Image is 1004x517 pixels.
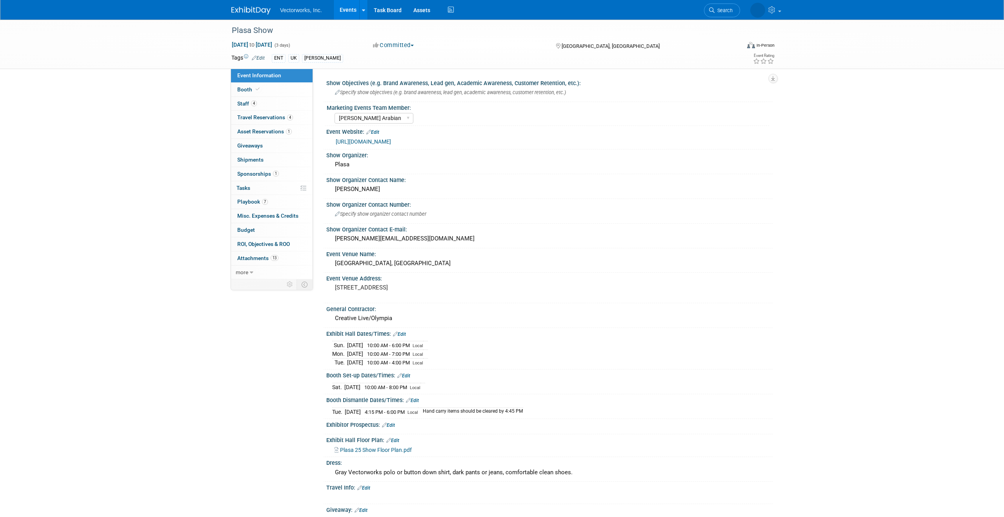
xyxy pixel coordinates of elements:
div: Dress: [326,457,773,467]
span: [GEOGRAPHIC_DATA], [GEOGRAPHIC_DATA] [562,43,660,49]
td: Mon. [332,350,347,358]
span: Local [413,343,423,348]
div: Event Website: [326,126,773,136]
td: Tue. [332,358,347,366]
span: Attachments [237,255,278,261]
div: Show Organizer Contact E-mail: [326,224,773,233]
span: Vectorworks, Inc. [280,7,322,13]
img: ExhibitDay [231,7,271,15]
a: ROI, Objectives & ROO [231,237,313,251]
a: Travel Reservations4 [231,111,313,124]
span: Local [410,385,420,390]
span: 1 [286,129,292,135]
div: Event Rating [753,54,774,58]
div: Marketing Events Team Member: [327,102,769,112]
div: General Contractor: [326,303,773,313]
a: Event Information [231,69,313,82]
div: ENT [272,54,286,62]
td: Hand carry items should be cleared by 4:45 PM [418,408,523,416]
a: Edit [393,331,406,337]
span: 4:15 PM - 6:00 PM [365,409,405,415]
td: [DATE] [347,350,363,358]
td: Toggle Event Tabs [297,279,313,289]
span: 10:00 AM - 7:00 PM [367,351,410,357]
span: ROI, Objectives & ROO [237,241,290,247]
div: Show Objectives (e.g. Brand Awareness, Lead gen, Academic Awareness, Customer Retention, etc.): [326,77,773,87]
img: Tania Arabian [750,3,765,18]
a: Edit [366,129,379,135]
a: Misc. Expenses & Credits [231,209,313,223]
span: Local [413,360,423,366]
span: Booth [237,86,261,93]
span: Specify show organizer contact number [335,211,426,217]
div: UK [288,54,299,62]
span: Budget [237,227,255,233]
div: Show Organizer Contact Number: [326,199,773,209]
div: Event Venue Address: [326,273,773,282]
div: Show Organizer: [326,149,773,159]
td: [DATE] [344,383,360,391]
span: [DATE] [DATE] [231,41,273,48]
div: Travel Info: [326,482,773,492]
div: Exhibitor Prospectus: [326,419,773,429]
td: [DATE] [347,358,363,366]
span: Event Information [237,72,281,78]
span: Playbook [237,198,268,205]
a: Shipments [231,153,313,167]
span: 13 [271,255,278,261]
span: Tasks [236,185,250,191]
span: 10:00 AM - 6:00 PM [367,342,410,348]
span: 7 [262,199,268,205]
a: Playbook7 [231,195,313,209]
div: Plasa [332,158,767,171]
span: Sponsorships [237,171,279,177]
td: Tags [231,54,265,63]
a: Tasks [231,181,313,195]
a: Edit [397,373,410,379]
span: 10:00 AM - 4:00 PM [367,360,410,366]
a: Edit [382,422,395,428]
a: Edit [252,55,265,61]
td: Sun. [332,341,347,350]
span: 4 [287,115,293,120]
div: Plasa Show [229,24,728,38]
span: Specify show objectives (e.g. brand awareness, lead gen, academic awareness, customer retention, ... [335,89,566,95]
span: Shipments [237,157,264,163]
a: Plasa 25 Show Floor Plan.pdf [335,447,412,453]
span: Asset Reservations [237,128,292,135]
div: Event Venue Name: [326,248,773,258]
a: Edit [386,438,399,443]
td: Personalize Event Tab Strip [283,279,297,289]
span: 10:00 AM - 8:00 PM [364,384,407,390]
span: 4 [251,100,257,106]
div: Booth Set-up Dates/Times: [326,370,773,380]
div: Exhibit Hall Floor Plan: [326,434,773,444]
span: Local [407,410,418,415]
button: Committed [370,41,417,49]
div: [PERSON_NAME][EMAIL_ADDRESS][DOMAIN_NAME] [332,233,767,245]
div: [PERSON_NAME] [332,183,767,195]
a: Edit [406,398,419,403]
div: Exhibit Hall Dates/Times: [326,328,773,338]
a: Sponsorships1 [231,167,313,181]
a: Edit [357,485,370,491]
span: (3 days) [274,43,290,48]
td: [DATE] [345,408,361,416]
span: Giveaways [237,142,263,149]
a: Budget [231,223,313,237]
span: Staff [237,100,257,107]
div: Event Format [694,41,775,53]
div: Gray Vectorworks polo or button down shirt, dark pants or jeans, comfortable clean shoes. [332,466,767,479]
span: to [248,42,256,48]
div: Booth Dismantle Dates/Times: [326,394,773,404]
div: Creative Live/Olympia [332,312,767,324]
span: Plasa 25 Show Floor Plan.pdf [340,447,412,453]
span: Search [715,7,733,13]
a: [URL][DOMAIN_NAME] [336,138,391,145]
span: Travel Reservations [237,114,293,120]
td: Sat. [332,383,344,391]
div: Show Organizer Contact Name: [326,174,773,184]
span: 1 [273,171,279,177]
i: Booth reservation complete [256,87,260,91]
a: Search [704,4,740,17]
